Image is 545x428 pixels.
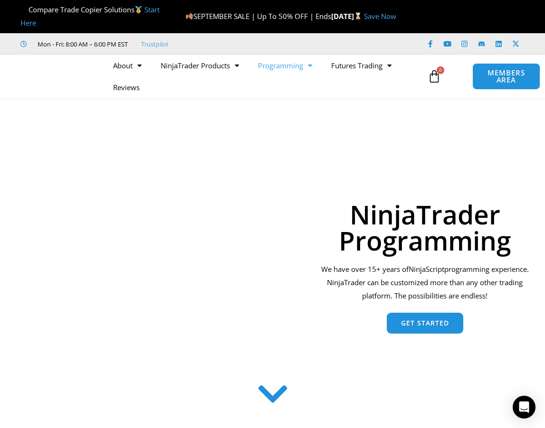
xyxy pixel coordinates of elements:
[20,5,160,28] span: Compare Trade Copier Solutions
[312,263,538,303] div: We have over 15+ years of
[141,38,169,50] a: Trustpilot
[409,264,444,274] span: NinjaScript
[327,264,529,300] span: programming experience. NinjaTrader can be customized more than any other trading platform. The p...
[322,55,401,76] a: Futures Trading
[6,59,108,93] img: LogoAI | Affordable Indicators – NinjaTrader
[472,63,540,90] a: MEMBERS AREA
[185,11,331,21] span: SEPTEMBER SALE | Up To 50% OFF | Ends
[21,148,272,365] img: programming 1 | Affordable Indicators – NinjaTrader
[354,12,362,19] img: ⌛
[401,320,449,326] span: Get Started
[186,12,193,19] img: 🍂
[482,69,530,84] span: MEMBERS AREA
[104,55,151,76] a: About
[104,76,149,98] a: Reviews
[387,313,463,334] a: Get Started
[331,11,364,21] strong: [DATE]
[513,396,535,419] div: Open Intercom Messenger
[135,6,142,13] img: 🥇
[413,63,455,90] a: 0
[35,38,128,50] span: Mon - Fri: 8:00 AM – 6:00 PM EST
[20,5,160,28] a: Start Here
[104,55,425,98] nav: Menu
[249,55,322,76] a: Programming
[151,55,249,76] a: NinjaTrader Products
[21,6,28,13] img: 🏆
[437,66,444,74] span: 0
[364,11,396,21] a: Save Now
[312,201,538,253] h1: NinjaTrader Programming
